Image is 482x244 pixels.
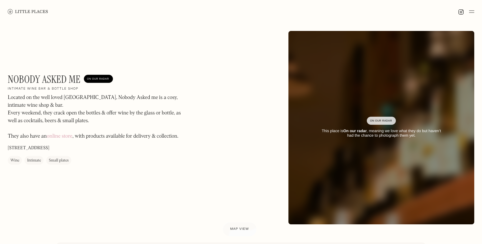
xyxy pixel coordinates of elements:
p: [STREET_ADDRESS] [8,145,49,152]
p: Located on the well loved [GEOGRAPHIC_DATA], Nobody Asked me is a cosy, intimate wine shop & bar.... [8,94,182,141]
div: Intimate [27,158,41,164]
a: Map view [223,222,257,236]
strong: On our radar [343,129,367,133]
h2: Intimate wine bar & bottle shop [8,87,78,92]
h1: Nobody Asked Me [8,73,81,85]
div: Small plates [49,158,69,164]
div: This place is , meaning we love what they do but haven’t had the chance to photograph them yet. [318,129,445,138]
div: On Our Radar [87,76,110,82]
div: On Our Radar [370,118,393,124]
span: Map view [230,227,249,231]
div: Wine [10,158,19,164]
a: online store [47,134,73,139]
